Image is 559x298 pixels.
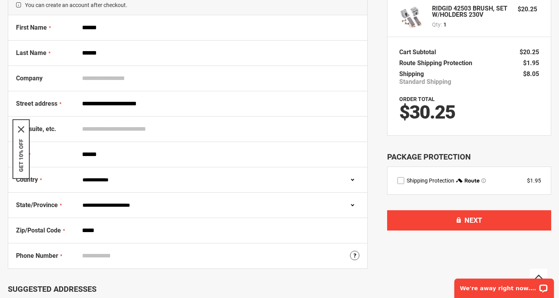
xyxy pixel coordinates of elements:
[523,59,539,67] span: $1.95
[399,58,476,69] th: Route Shipping Protection
[399,5,423,29] img: RIDGID 42503 BRUSH, SET W/HOLDERS 230V
[399,70,424,78] span: Shipping
[407,177,454,184] span: Shipping Protection
[16,74,43,82] span: Company
[399,78,451,86] span: Standard Shipping
[449,273,559,298] iframe: LiveChat chat widget
[16,100,57,107] span: Street address
[443,21,446,28] span: 1
[432,5,510,18] strong: RIDGID 42503 BRUSH, SET W/HOLDERS 230V
[16,176,38,183] span: Country
[520,48,539,56] span: $20.25
[481,178,486,183] span: Learn more
[16,24,47,31] span: First Name
[16,252,58,259] span: Phone Number
[16,227,61,234] span: Zip/Postal Code
[523,70,539,78] span: $8.05
[18,139,24,172] button: GET 10% OFF
[527,177,541,184] div: $1.95
[464,216,482,224] span: Next
[16,49,46,57] span: Last Name
[387,210,551,231] button: Next
[518,5,537,13] span: $20.25
[399,96,435,102] strong: Order Total
[16,125,56,133] span: Apt, suite, etc.
[399,47,440,58] th: Cart Subtotal
[432,21,441,28] span: Qty
[397,177,541,184] div: route shipping protection selector element
[18,126,24,133] button: Close
[399,101,455,123] span: $30.25
[387,151,551,163] div: Package Protection
[16,201,58,209] span: State/Province
[8,284,368,294] div: Suggested Addresses
[18,126,24,133] svg: close icon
